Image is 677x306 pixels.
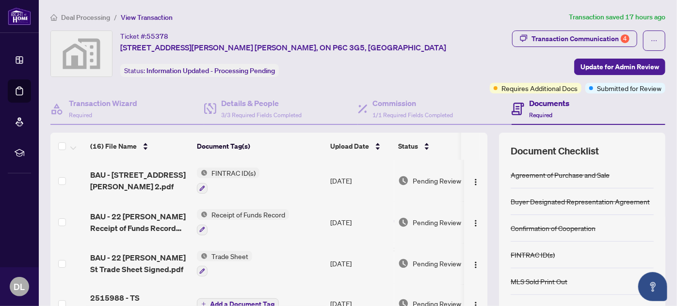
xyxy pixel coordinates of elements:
[597,83,661,93] span: Submitted for Review
[511,249,555,260] div: FINTRAC ID(s)
[468,256,484,271] button: Logo
[326,201,394,243] td: [DATE]
[398,175,409,186] img: Document Status
[197,209,289,235] button: Status IconReceipt of Funds Record
[90,252,189,275] span: BAU - 22 [PERSON_NAME] St Trade Sheet Signed.pdf
[511,223,596,233] div: Confirmation of Cooperation
[326,133,394,160] th: Upload Date
[372,97,453,109] h4: Commission
[193,133,326,160] th: Document Tag(s)
[197,209,208,220] img: Status Icon
[90,141,137,152] span: (16) File Name
[511,196,650,207] div: Buyer Designated Representation Agreement
[330,141,369,152] span: Upload Date
[208,251,252,261] span: Trade Sheet
[651,37,658,44] span: ellipsis
[532,31,629,46] div: Transaction Communication
[413,175,461,186] span: Pending Review
[197,168,259,194] button: Status IconFINTRAC ID(s)
[472,219,480,227] img: Logo
[413,217,461,228] span: Pending Review
[197,251,208,261] img: Status Icon
[501,83,578,93] span: Requires Additional Docs
[621,34,629,43] div: 4
[121,13,173,22] span: View Transaction
[14,280,25,293] span: DL
[468,173,484,188] button: Logo
[326,243,394,285] td: [DATE]
[398,258,409,269] img: Document Status
[580,59,659,75] span: Update for Admin Review
[120,42,446,53] span: [STREET_ADDRESS][PERSON_NAME] [PERSON_NAME], ON P6C 3G5, [GEOGRAPHIC_DATA]
[69,111,92,119] span: Required
[394,133,477,160] th: Status
[511,144,599,158] span: Document Checklist
[221,97,302,109] h4: Details & People
[120,64,279,77] div: Status:
[51,31,112,76] img: svg%3e
[146,66,275,75] span: Information Updated - Processing Pending
[529,97,569,109] h4: Documents
[90,169,189,192] span: BAU - [STREET_ADDRESS][PERSON_NAME] 2.pdf
[69,97,137,109] h4: Transaction Wizard
[208,168,259,178] span: FINTRAC ID(s)
[468,214,484,230] button: Logo
[86,133,193,160] th: (16) File Name
[221,111,302,119] span: 3/3 Required Fields Completed
[413,258,461,269] span: Pending Review
[398,217,409,228] img: Document Status
[197,168,208,178] img: Status Icon
[372,111,453,119] span: 1/1 Required Fields Completed
[90,211,189,234] span: BAU - 22 [PERSON_NAME] Receipt of Funds Record 2.pdf
[114,12,117,23] li: /
[197,251,252,277] button: Status IconTrade Sheet
[638,272,667,301] button: Open asap
[146,32,168,41] span: 55378
[61,13,110,22] span: Deal Processing
[472,178,480,186] img: Logo
[472,261,480,269] img: Logo
[120,31,168,42] div: Ticket #:
[529,111,552,119] span: Required
[574,59,665,75] button: Update for Admin Review
[8,7,31,25] img: logo
[398,141,418,152] span: Status
[50,14,57,21] span: home
[512,31,637,47] button: Transaction Communication4
[511,169,610,180] div: Agreement of Purchase and Sale
[569,12,665,23] article: Transaction saved 17 hours ago
[326,160,394,201] td: [DATE]
[511,276,567,287] div: MLS Sold Print Out
[208,209,289,220] span: Receipt of Funds Record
